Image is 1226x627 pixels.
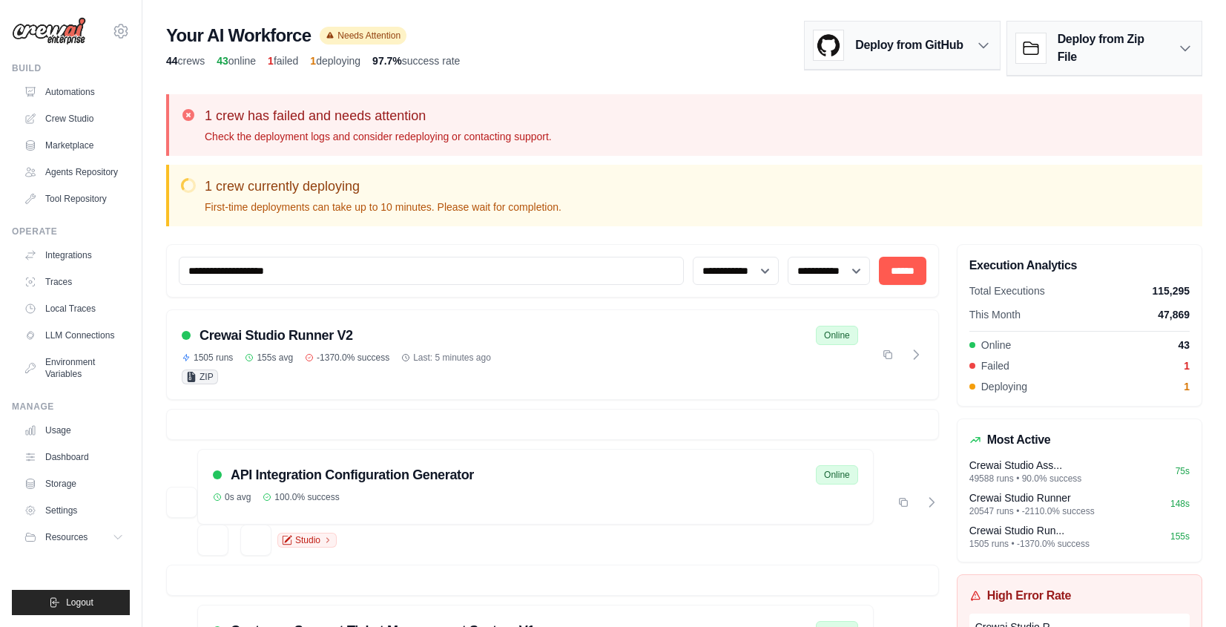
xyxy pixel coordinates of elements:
a: Agents Repository [18,160,130,184]
div: 1505 runs [182,352,233,364]
p: 1505 runs • -1370.0% success [969,538,1170,550]
p: 1 crew currently deploying [205,177,561,197]
div: Manage [12,401,130,413]
span: failed [268,53,298,68]
span: Resources [45,531,88,543]
strong: 43 [217,55,228,67]
div: 0s avg [213,491,251,503]
div: 75s [1176,465,1190,477]
a: Crew Studio [18,107,130,131]
a: Storage [18,472,130,496]
span: Deploying [981,379,1027,394]
span: 115,295 [1152,283,1190,298]
div: -1370.0% success [305,352,389,364]
div: Needs Attention [320,27,406,45]
span: 1 [1184,358,1190,373]
span: Online [816,465,858,485]
h1: Your AI Workforce [166,24,311,47]
p: Crewai Studio Runner [969,490,1170,505]
p: Crewai Studio Run... [969,523,1170,538]
span: deploying [310,53,360,68]
span: 43 [1178,338,1190,352]
a: Crewai Studio Runner V2 Online 1505 runs 155s avg -1370.0% success Last: 5 minutes ago ZIP [166,309,939,400]
a: Dashboard [18,445,130,469]
h3: API Integration Configuration Generator [231,464,807,485]
p: Check the deployment logs and consider redeploying or contacting support. [205,129,552,144]
a: Traces [18,270,130,294]
p: Crewai Studio Ass... [969,458,1176,473]
div: 148s [1170,498,1190,510]
span: Total Executions [969,283,1045,298]
div: 155s avg [245,352,293,364]
h3: Crewai Studio Runner V2 [200,325,807,346]
div: 100.0% success [263,491,339,503]
a: Tool Repository [18,187,130,211]
span: online [217,53,256,68]
img: GitHub Logo [814,30,843,60]
div: Build [12,62,130,74]
strong: 97.7% [372,55,402,67]
button: Logout [12,590,130,615]
strong: 1 [310,55,316,67]
a: API Integration Configuration Generator Online 0s avg 100.0% success [197,449,874,525]
span: 47,869 [1158,307,1190,322]
span: This Month [969,307,1021,322]
a: Local Traces [18,297,130,321]
a: Integrations [18,243,130,267]
button: Resources [18,525,130,549]
h3: Execution Analytics [969,257,1190,275]
div: 155s [1170,531,1190,542]
a: Environment Variables [18,350,130,386]
h3: High Error Rate [969,587,1190,605]
span: success rate [372,53,460,68]
h3: Deploy from GitHub [855,36,963,54]
div: Last: 5 minutes ago [401,352,491,364]
p: 49588 runs • 90.0% success [969,473,1176,485]
a: LLM Connections [18,324,130,347]
p: 20547 runs • -2110.0% success [969,505,1170,517]
span: Failed [981,358,1009,373]
h3: Most Active [969,431,1190,449]
span: ZIP [182,370,218,384]
a: Settings [18,499,130,522]
span: Online [981,338,1011,352]
a: Automations [18,80,130,104]
a: Studio [277,533,337,548]
span: 1 [1184,379,1190,394]
p: First-time deployments can take up to 10 minutes. Please wait for completion. [205,200,561,214]
strong: 1 [268,55,274,67]
img: Logo [12,17,86,45]
strong: 44 [166,55,178,67]
a: Usage [18,418,130,442]
span: Logout [66,597,93,608]
span: Online [816,326,858,345]
h3: Deploy from Zip File [1058,30,1166,66]
div: Operate [12,226,130,237]
span: crews [166,53,205,68]
a: Marketplace [18,134,130,157]
p: 1 crew has failed and needs attention [205,106,552,126]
